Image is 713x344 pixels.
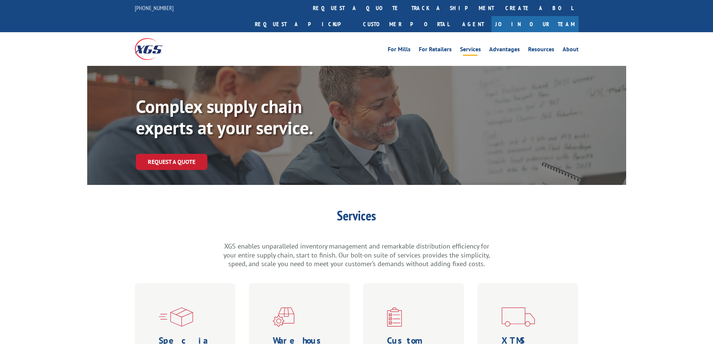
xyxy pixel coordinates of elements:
[502,307,535,327] img: xgs-icon-transportation-forms-red
[136,96,360,139] p: Complex supply chain experts at your service.
[135,4,174,12] a: [PHONE_NUMBER]
[222,242,491,268] p: XGS enables unparalleled inventory management and remarkable distribution efficiency for your ent...
[528,46,554,55] a: Resources
[136,154,207,170] a: Request a Quote
[387,307,402,327] img: xgs-icon-custom-logistics-solutions-red
[388,46,411,55] a: For Mills
[222,209,491,226] h1: Services
[249,16,357,32] a: Request a pickup
[491,16,579,32] a: Join Our Team
[489,46,520,55] a: Advantages
[563,46,579,55] a: About
[357,16,455,32] a: Customer Portal
[460,46,481,55] a: Services
[273,307,295,327] img: xgs-icon-warehouseing-cutting-fulfillment-red
[419,46,452,55] a: For Retailers
[159,307,193,327] img: xgs-icon-specialized-ltl-red
[455,16,491,32] a: Agent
